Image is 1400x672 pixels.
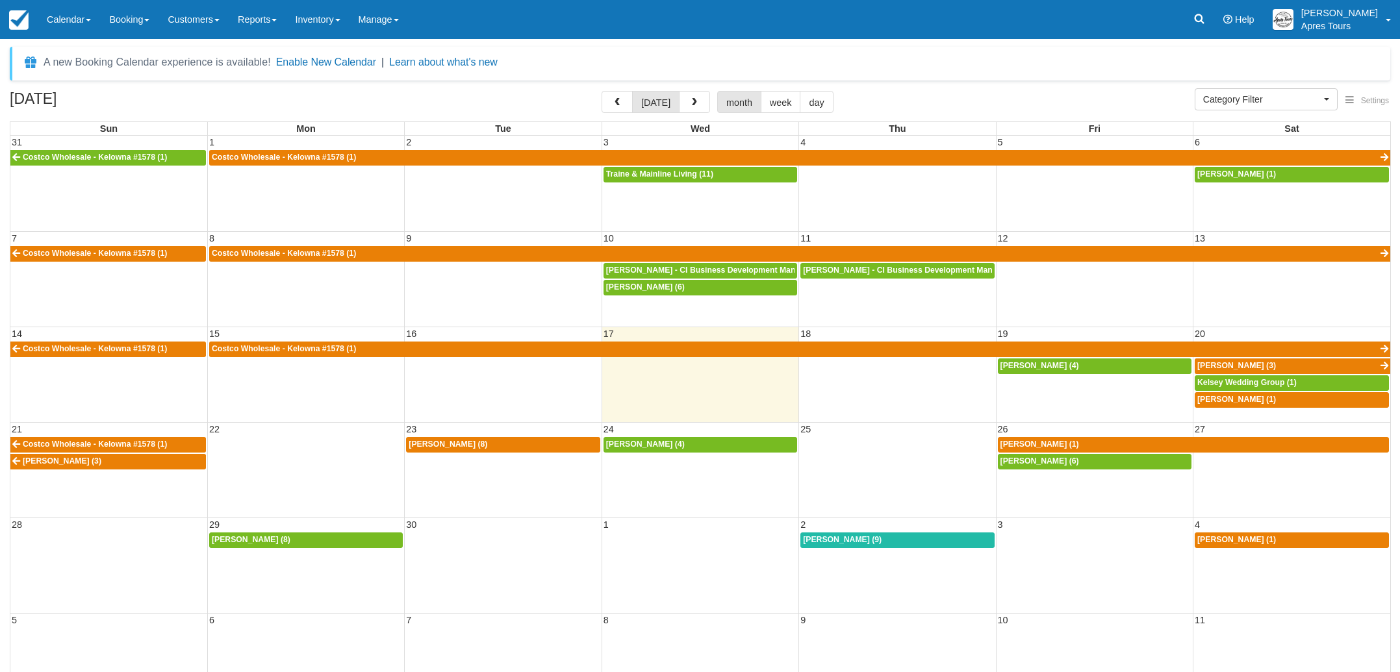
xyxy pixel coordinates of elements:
a: Costco Wholesale - Kelowna #1578 (1) [209,246,1390,262]
span: 6 [208,615,216,625]
span: Costco Wholesale - Kelowna #1578 (1) [23,249,167,258]
span: Costco Wholesale - Kelowna #1578 (1) [212,153,356,162]
button: Category Filter [1195,88,1338,110]
p: [PERSON_NAME] [1301,6,1378,19]
span: [PERSON_NAME] (1) [1197,169,1276,179]
span: Category Filter [1203,93,1321,106]
a: [PERSON_NAME] (8) [209,532,403,548]
span: 2 [405,137,413,147]
a: Traine & Mainline Living (11) [604,167,797,182]
a: Costco Wholesale - Kelowna #1578 (1) [209,150,1390,166]
span: [PERSON_NAME] (1) [1197,395,1276,404]
a: [PERSON_NAME] (6) [604,280,797,295]
span: 6 [1193,137,1201,147]
a: Costco Wholesale - Kelowna #1578 (1) [209,342,1390,357]
button: Enable New Calendar [276,56,376,69]
a: Costco Wholesale - Kelowna #1578 (1) [10,437,206,453]
span: [PERSON_NAME] (4) [606,440,685,449]
a: [PERSON_NAME] (8) [406,437,600,453]
span: 11 [799,233,812,243]
span: 4 [799,137,807,147]
span: 22 [208,424,221,434]
span: Mon [296,123,316,134]
span: 7 [405,615,413,625]
span: Sat [1284,123,1299,134]
button: day [800,91,833,113]
span: [PERSON_NAME] (9) [803,535,882,544]
span: 4 [1193,519,1201,530]
span: [PERSON_NAME] (8) [409,440,487,449]
span: 25 [799,424,812,434]
span: 26 [997,424,1010,434]
button: [DATE] [632,91,680,113]
span: [PERSON_NAME] (1) [1000,440,1079,449]
span: [PERSON_NAME] (3) [23,456,101,466]
span: Costco Wholesale - Kelowna #1578 (1) [212,344,356,353]
span: Settings [1361,96,1389,105]
span: [PERSON_NAME] (6) [1000,456,1079,466]
a: Costco Wholesale - Kelowna #1578 (1) [10,342,206,357]
span: 21 [10,424,23,434]
span: Tue [495,123,511,134]
span: 12 [997,233,1010,243]
span: 9 [799,615,807,625]
span: [PERSON_NAME] (8) [212,535,290,544]
span: 8 [602,615,610,625]
span: 5 [997,137,1004,147]
span: 30 [405,519,418,530]
span: Traine & Mainline Living (11) [606,169,713,179]
span: Costco Wholesale - Kelowna #1578 (1) [23,344,167,353]
span: 28 [10,519,23,530]
span: | [381,56,384,68]
span: 3 [602,137,610,147]
span: 24 [602,424,615,434]
img: checkfront-main-nav-mini-logo.png [9,10,29,30]
div: A new Booking Calendar experience is available! [44,55,271,70]
span: [PERSON_NAME] - CI Business Development Manager (7) [803,266,1021,275]
button: month [717,91,761,113]
img: A1 [1273,9,1293,30]
a: [PERSON_NAME] (1) [1195,532,1389,548]
span: [PERSON_NAME] (1) [1197,535,1276,544]
span: 14 [10,329,23,339]
span: 11 [1193,615,1206,625]
span: 3 [997,519,1004,530]
span: Costco Wholesale - Kelowna #1578 (1) [23,440,167,449]
a: [PERSON_NAME] (4) [604,437,797,453]
span: Wed [691,123,710,134]
a: [PERSON_NAME] (1) [998,437,1389,453]
span: [PERSON_NAME] (6) [606,282,685,292]
span: Costco Wholesale - Kelowna #1578 (1) [23,153,167,162]
a: Costco Wholesale - Kelowna #1578 (1) [10,150,206,166]
span: 31 [10,137,23,147]
span: 1 [602,519,610,530]
a: Costco Wholesale - Kelowna #1578 (1) [10,246,206,262]
span: 17 [602,329,615,339]
a: [PERSON_NAME] (4) [998,358,1191,374]
span: Thu [889,123,906,134]
span: 10 [602,233,615,243]
a: Learn about what's new [389,56,498,68]
span: 16 [405,329,418,339]
span: Help [1235,14,1254,25]
button: week [761,91,801,113]
span: 8 [208,233,216,243]
a: [PERSON_NAME] (1) [1195,167,1389,182]
span: 20 [1193,329,1206,339]
span: 23 [405,424,418,434]
span: [PERSON_NAME] (3) [1197,361,1276,370]
p: Apres Tours [1301,19,1378,32]
span: 27 [1193,424,1206,434]
span: 5 [10,615,18,625]
span: 18 [799,329,812,339]
span: [PERSON_NAME] - CI Business Development Manager (11) [606,266,829,275]
h2: [DATE] [10,91,174,115]
span: 2 [799,519,807,530]
span: 29 [208,519,221,530]
span: 9 [405,233,413,243]
button: Settings [1338,92,1397,110]
a: [PERSON_NAME] (3) [10,454,206,469]
span: Sun [100,123,118,134]
span: Fri [1089,123,1101,134]
a: [PERSON_NAME] (3) [1195,358,1390,374]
